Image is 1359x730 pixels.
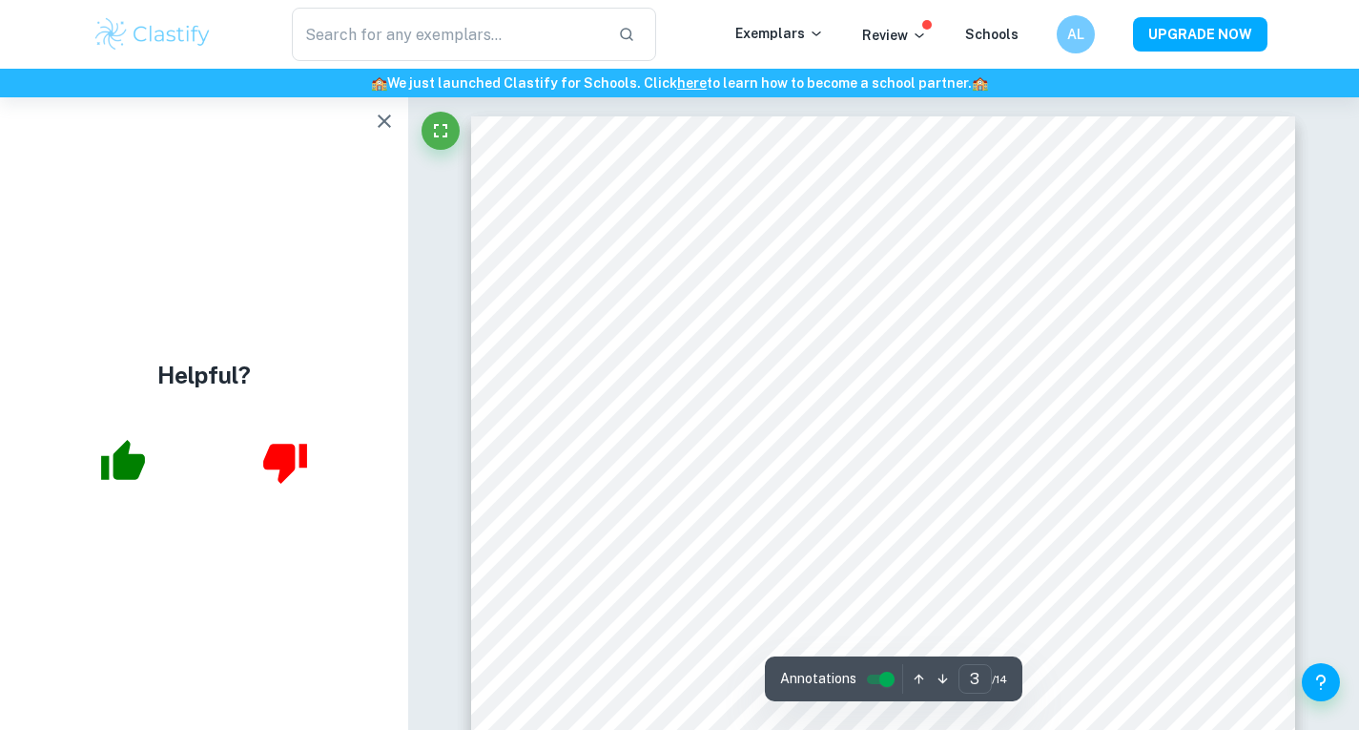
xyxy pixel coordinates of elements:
[735,23,824,44] p: Exemplars
[4,73,1355,94] h6: We just launched Clastify for Schools. Click to learn how to become a school partner.
[157,358,251,392] h4: Helpful?
[371,75,387,91] span: 🏫
[677,75,707,91] a: here
[1302,663,1340,701] button: Help and Feedback
[292,8,604,61] input: Search for any exemplars...
[1064,24,1086,45] h6: AL
[93,15,214,53] img: Clastify logo
[992,671,1007,688] span: / 14
[780,669,856,689] span: Annotations
[1057,15,1095,53] button: AL
[972,75,988,91] span: 🏫
[422,112,460,150] button: Fullscreen
[862,25,927,46] p: Review
[1133,17,1267,52] button: UPGRADE NOW
[965,27,1019,42] a: Schools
